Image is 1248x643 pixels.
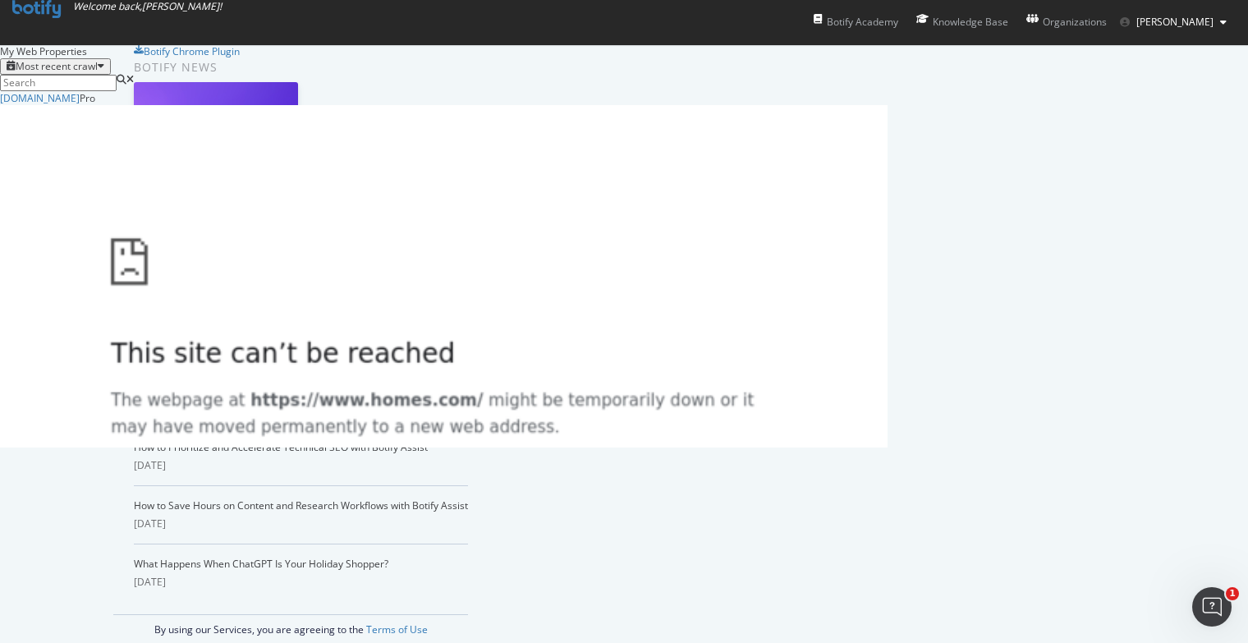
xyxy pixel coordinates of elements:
div: Most recent crawl [16,61,98,72]
div: Botify Chrome Plugin [144,44,240,58]
div: Knowledge Base [916,14,1008,30]
div: Organizations [1026,14,1107,30]
div: By using our Services, you are agreeing to the [113,614,468,636]
img: Why You Need an AI Bot Governance Plan (and How to Build One) [134,82,298,194]
a: Botify Chrome Plugin [134,44,240,58]
span: Todd [1136,15,1214,29]
div: Botify news [134,58,468,76]
div: Botify Academy [814,14,898,30]
a: What Happens When ChatGPT Is Your Holiday Shopper? [134,557,388,571]
div: [DATE] [134,575,468,590]
div: Pro [80,91,95,105]
iframe: Intercom live chat [1192,587,1232,627]
a: Terms of Use [366,622,428,636]
div: [DATE] [134,517,468,531]
div: [DATE] [134,458,468,473]
a: How to Save Hours on Content and Research Workflows with Botify Assist [134,498,468,512]
span: 1 [1226,587,1239,600]
button: [PERSON_NAME] [1107,9,1240,35]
